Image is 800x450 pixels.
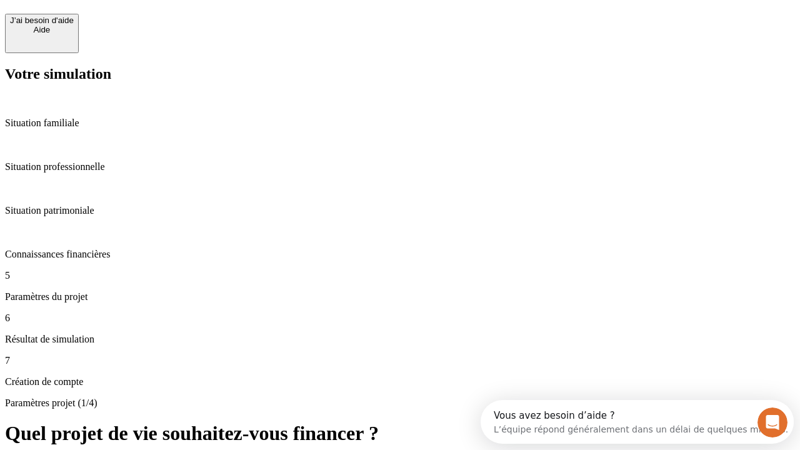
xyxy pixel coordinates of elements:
[757,407,787,437] iframe: Intercom live chat
[13,11,307,21] div: Vous avez besoin d’aide ?
[5,161,795,172] p: Situation professionnelle
[5,5,344,39] div: Ouvrir le Messenger Intercom
[5,291,795,302] p: Paramètres du projet
[5,355,795,366] p: 7
[5,249,795,260] p: Connaissances financières
[5,117,795,129] p: Situation familiale
[5,422,795,445] h1: Quel projet de vie souhaitez-vous financer ?
[5,270,795,281] p: 5
[5,376,795,387] p: Création de compte
[5,66,795,82] h2: Votre simulation
[13,21,307,34] div: L’équipe répond généralement dans un délai de quelques minutes.
[481,400,794,444] iframe: Intercom live chat discovery launcher
[5,334,795,345] p: Résultat de simulation
[5,397,795,409] p: Paramètres projet (1/4)
[10,16,74,25] div: J’ai besoin d'aide
[5,14,79,53] button: J’ai besoin d'aideAide
[5,205,795,216] p: Situation patrimoniale
[10,25,74,34] div: Aide
[5,312,795,324] p: 6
